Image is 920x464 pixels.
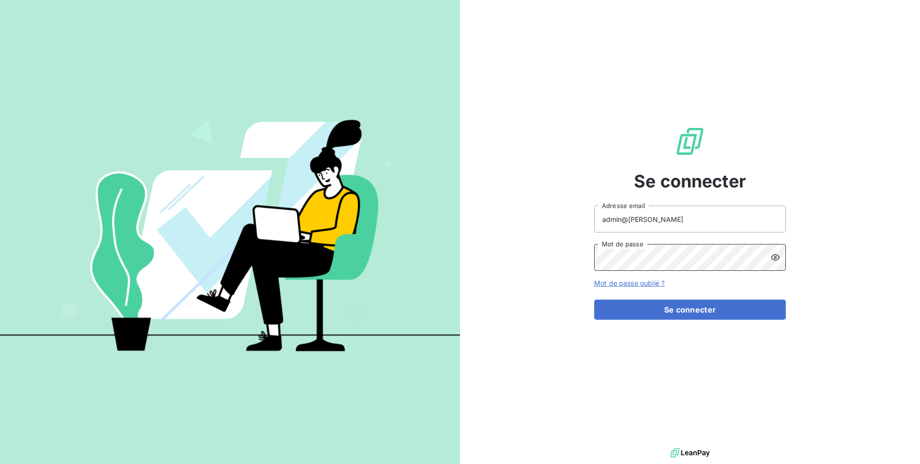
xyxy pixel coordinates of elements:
[675,126,705,157] img: Logo LeanPay
[594,300,786,320] button: Se connecter
[634,168,746,194] span: Se connecter
[594,206,786,232] input: placeholder
[594,279,665,287] a: Mot de passe oublié ?
[670,446,710,460] img: logo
